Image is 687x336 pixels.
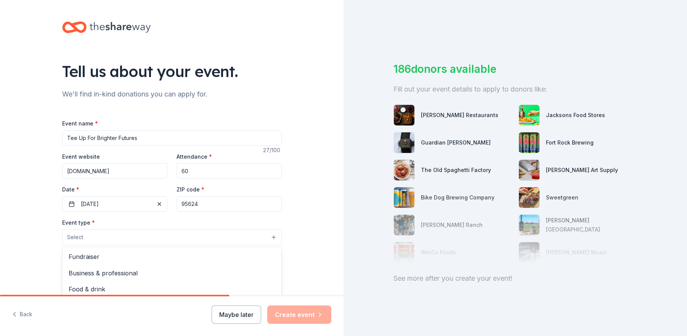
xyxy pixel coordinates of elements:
span: Business & professional [69,268,275,278]
button: Select [62,229,282,245]
span: Fundraiser [69,252,275,262]
span: Select [67,233,83,242]
span: Food & drink [69,284,275,294]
